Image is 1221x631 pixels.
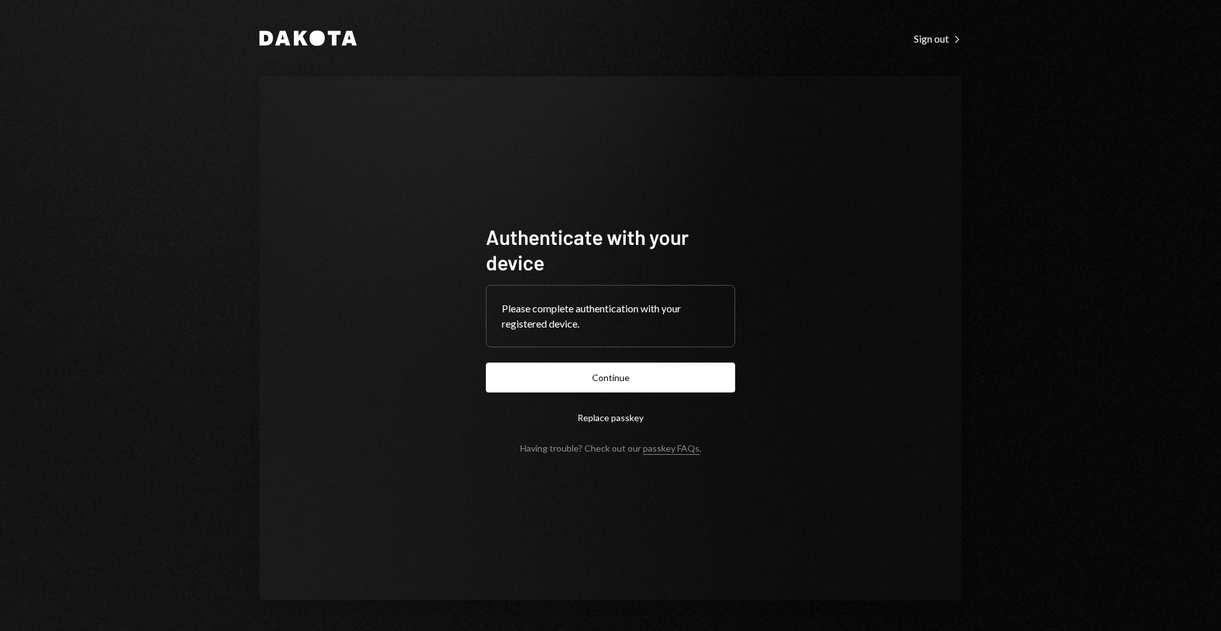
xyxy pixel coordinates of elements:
[643,443,700,455] a: passkey FAQs
[502,301,719,331] div: Please complete authentication with your registered device.
[914,32,962,45] div: Sign out
[520,443,701,454] div: Having trouble? Check out our .
[486,224,735,275] h1: Authenticate with your device
[486,363,735,392] button: Continue
[486,403,735,433] button: Replace passkey
[914,31,962,45] a: Sign out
